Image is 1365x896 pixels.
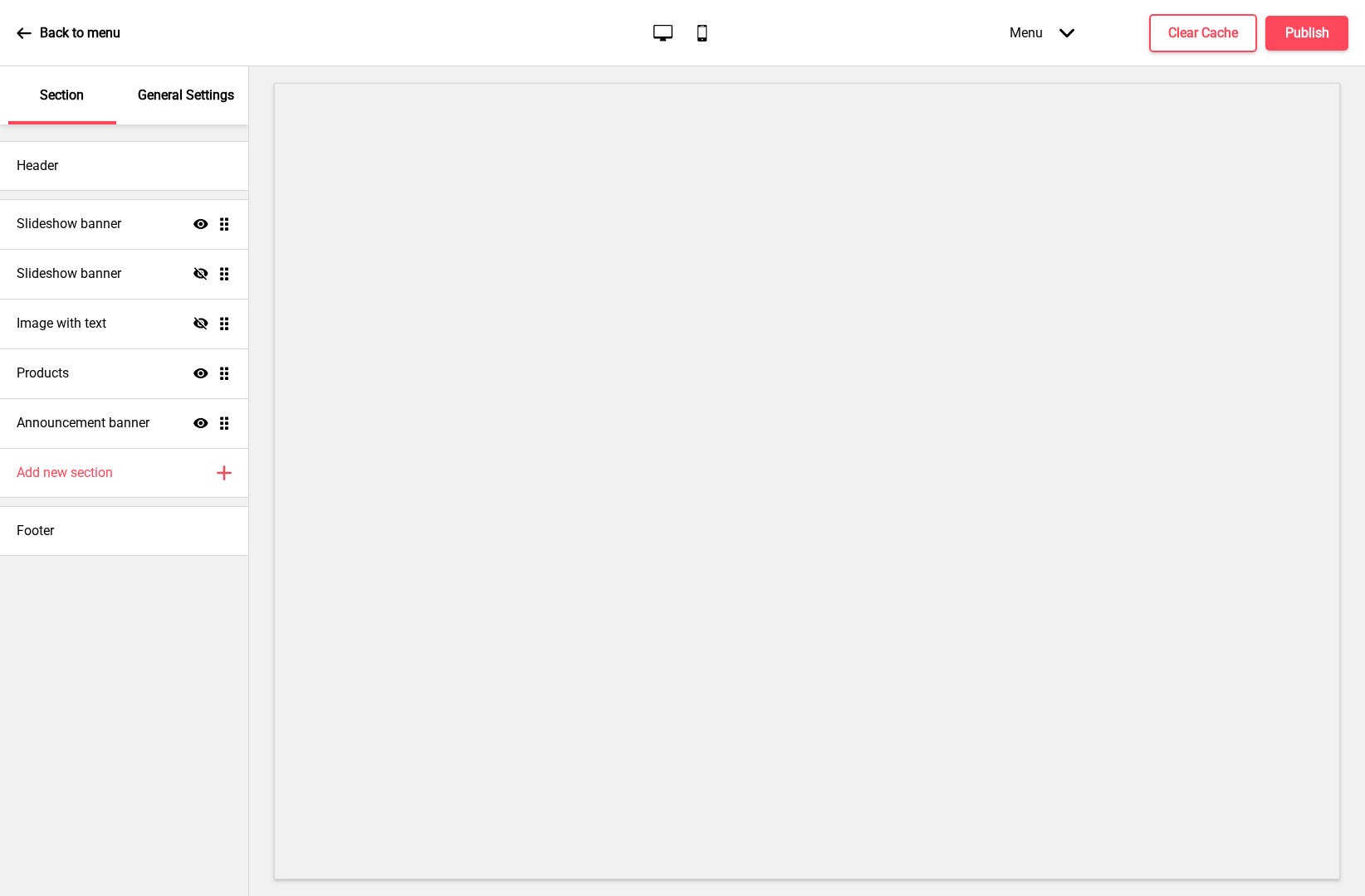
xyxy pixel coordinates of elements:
[40,24,120,42] p: Back to menu
[1168,24,1238,42] h4: Clear Cache
[17,157,58,175] h4: Header
[17,265,121,283] h4: Slideshow banner
[993,8,1091,57] div: Menu
[1265,16,1348,51] button: Publish
[17,464,113,482] h4: Add new section
[17,414,149,432] h4: Announcement banner
[17,11,120,56] a: Back to menu
[40,86,84,105] p: Section
[17,364,69,382] h4: Products
[17,314,106,333] h4: Image with text
[1285,24,1329,42] h4: Publish
[17,522,54,540] h4: Footer
[138,86,234,105] p: General Settings
[1149,14,1257,52] button: Clear Cache
[17,215,121,233] h4: Slideshow banner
